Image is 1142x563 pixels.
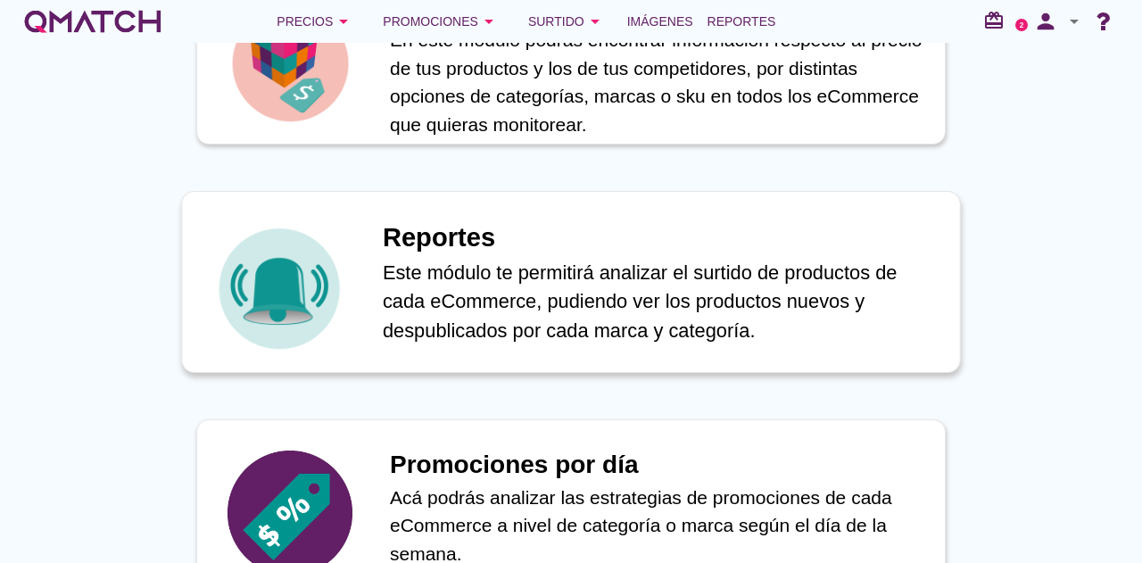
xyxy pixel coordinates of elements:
i: redeem [983,10,1012,31]
i: arrow_drop_down [478,11,500,32]
button: Surtido [514,4,620,39]
a: 2 [1015,19,1028,31]
img: icon [214,223,344,353]
h1: Promociones por día [390,446,927,484]
a: Imágenes [620,4,700,39]
a: Reportes [700,4,783,39]
div: Precios [277,11,354,32]
p: Este módulo te permitirá analizar el surtido de productos de cada eCommerce, pudiendo ver los pro... [383,258,941,345]
img: icon [228,1,352,126]
i: arrow_drop_down [584,11,606,32]
a: iconReportesEste módulo te permitirá analizar el surtido de productos de cada eCommerce, pudiendo... [171,195,971,369]
div: Surtido [528,11,606,32]
i: arrow_drop_down [333,11,354,32]
div: Promociones [383,11,500,32]
button: Precios [262,4,368,39]
text: 2 [1020,21,1024,29]
h1: Reportes [383,219,941,258]
button: Promociones [368,4,514,39]
a: white-qmatch-logo [21,4,164,39]
p: En este modulo podrás encontrar información respecto al precio de tus productos y los de tus comp... [390,26,927,138]
i: person [1028,9,1063,34]
span: Reportes [708,11,776,32]
span: Imágenes [627,11,693,32]
i: arrow_drop_down [1063,11,1085,32]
